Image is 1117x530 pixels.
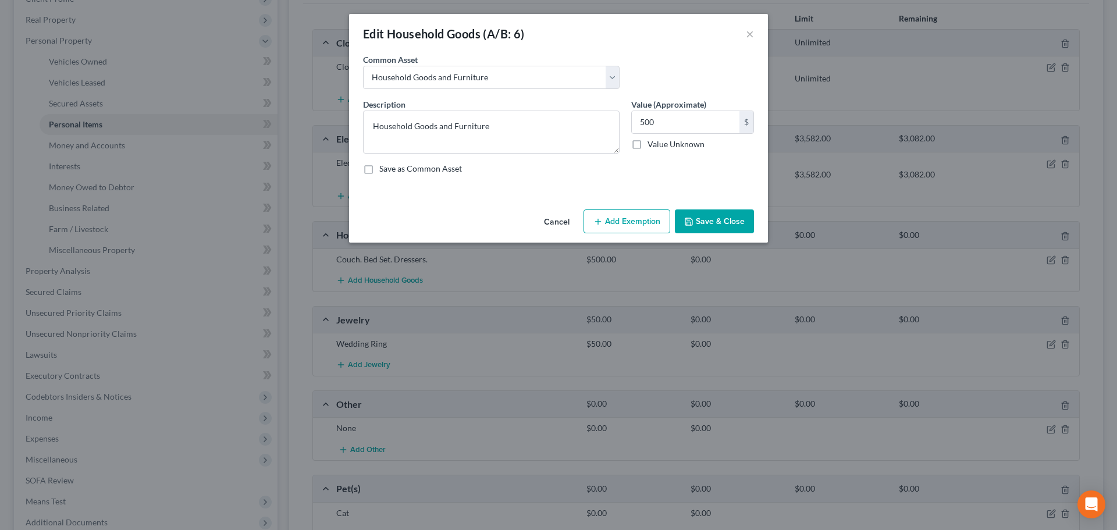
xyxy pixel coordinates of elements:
[363,99,405,109] span: Description
[648,138,705,150] label: Value Unknown
[746,27,754,41] button: ×
[363,54,418,66] label: Common Asset
[535,211,579,234] button: Cancel
[632,111,739,133] input: 0.00
[584,209,670,234] button: Add Exemption
[1077,490,1105,518] div: Open Intercom Messenger
[379,163,462,175] label: Save as Common Asset
[739,111,753,133] div: $
[363,26,525,42] div: Edit Household Goods (A/B: 6)
[631,98,706,111] label: Value (Approximate)
[675,209,754,234] button: Save & Close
